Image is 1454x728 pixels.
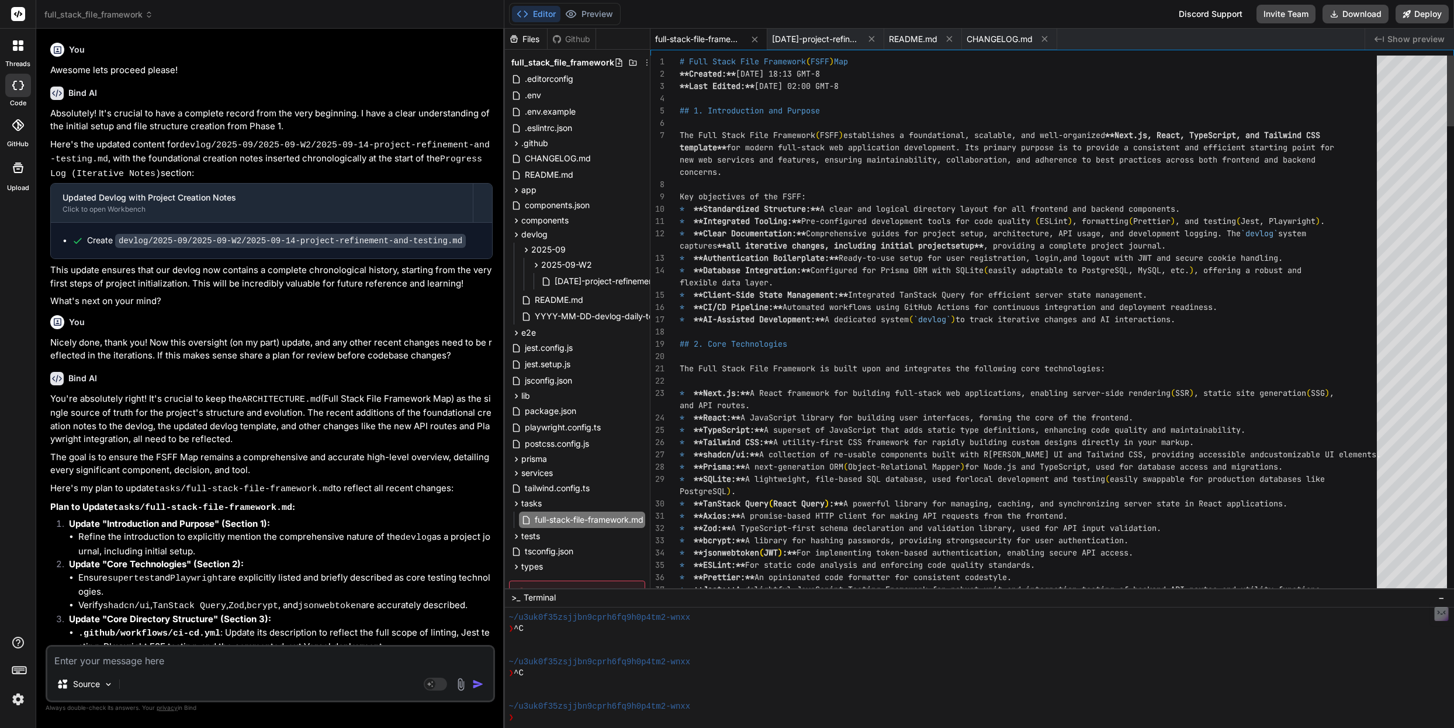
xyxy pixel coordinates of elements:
span: ) [825,498,829,509]
span: ility, collaboration, and adherence to best practi [913,154,1147,165]
span: A library for hashing passwords, providing strong [745,535,974,546]
span: playwright.config.ts [524,420,602,434]
span: ) [951,314,956,325]
img: settings [8,689,28,709]
span: Object-Relational Mapper [848,461,960,472]
span: nd efficient starting point for [1189,142,1334,153]
div: Discord Support [1172,5,1249,23]
div: 8 [650,178,664,191]
span: for modern full-stack web application development [726,142,956,153]
div: 23 [650,387,664,399]
span: and logout with JWT and secure cookie handling. [1063,253,1283,263]
span: [DATE] 02:00 GMT-8 [754,81,839,91]
span: README.md [889,33,937,45]
span: .editorconfig [524,72,574,86]
span: A delightful JavaScript Testing Framework for rob [736,584,965,595]
span: jsconfig.json [524,374,573,388]
p: You're absolutely right! It's crucial to keep the (Full Stack File Framework Map) as the single s... [50,392,493,446]
span: ( [1035,216,1040,226]
div: 35 [650,559,664,571]
p: Nicely done, thank you! Now this oversight (on my part) update, and any other recent changes need... [50,336,493,363]
code: TanStack Query [153,601,226,611]
span: , formatting [1072,216,1128,226]
h6: Bind AI [68,87,97,99]
span: Map [834,56,848,67]
button: Editor [512,6,560,22]
span: to track iterative changes and AI interactions. [956,314,1175,325]
div: 6 [650,117,664,129]
span: full_stack_file_framework [511,57,614,68]
span: ( [768,498,773,509]
span: . [731,486,736,496]
span: ity. [1227,425,1245,435]
span: A dedicated system [825,314,909,325]
img: attachment [454,678,468,691]
p: Source [73,678,100,690]
span: ❯ [509,623,514,634]
div: 32 [650,522,664,534]
code: .github/workflows/ci-cd.yml [78,629,220,639]
span: Prettier [1133,216,1171,226]
span: A TypeScript-first schema declaration and validat [731,523,960,533]
div: 17 [650,313,664,326]
div: Click to open Workbench [63,205,461,214]
span: Ready-to-use setup for user registration, login, [839,253,1063,263]
span: ess and migrations. [1194,461,1283,472]
span: ure, API usage, and development logging. The [1035,228,1241,239]
span: ~/u3uk0f35zsjjbn9cprh6fq9h0p4tm2-wnxx [509,612,691,623]
div: 7 [650,129,664,142]
p: The goal is to ensure the FSFF Map remains a comprehensive and accurate high-level overview, deta... [50,451,493,477]
div: 1 [650,56,664,68]
span: Key objectives of the FSFF: [680,191,806,202]
label: code [10,98,26,108]
span: **Next.js, React, TypeScript, and Tailwind CSS [1105,130,1320,140]
span: ) [1189,388,1194,398]
span: for Node.js and TypeScript, used for database acc [965,461,1194,472]
h6: Bind AI [68,372,97,384]
span: YYYY-MM-DD-devlog-daily-template.md [534,309,695,323]
span: flexible data layer. [680,277,773,288]
span: Terminal [524,592,556,603]
div: 26 [650,436,664,448]
span: Install dependencies [517,586,638,598]
span: **TanStack Query [694,498,768,509]
span: ^C [514,668,524,679]
div: Updated Devlog with Project Creation Notes [63,192,461,203]
p: Awesome lets proceed please! [50,64,493,77]
span: , forming the core of the frontend. [970,412,1133,423]
span: prisma [521,453,547,465]
code: tasks/full-stack-file-framework.md [113,503,292,513]
span: security for user authentication. [974,535,1128,546]
span: A lightweight, file-based SQL database, used for [745,474,970,484]
span: ate management. [1077,289,1147,300]
span: ( [1236,216,1241,226]
span: For implementing token-based authentication, enab [797,547,1026,558]
span: >_ [511,592,520,603]
span: ( [1105,474,1110,484]
span: tailwind.config.ts [524,481,591,495]
code: devlog [400,533,432,543]
span: **Integrated Tooling:** [694,216,801,226]
span: An opinionated code formatter for consistent code [754,572,984,582]
div: Files [504,33,547,45]
span: tend and backend components. [1049,203,1180,214]
span: lib [521,390,530,402]
span: A clear and logical directory layout for all fron [820,203,1049,214]
code: ARCHITECTURE.md [242,395,321,405]
strong: Update "Core Technologies" (Section 2): [69,558,244,570]
span: SSG [1311,388,1325,398]
span: tasks [521,498,542,509]
span: ) [1315,216,1320,226]
span: ganized [1072,130,1105,140]
strong: Update "Core Directory Structure" (Section 3): [69,613,271,625]
div: 25 [650,424,664,436]
span: ( [815,130,820,140]
span: chronizing server state in React applications. [1072,498,1287,509]
span: [PERSON_NAME] UI and Tailwind CSS, providing accessible and [988,449,1264,460]
div: 16 [650,301,664,313]
span: local development and testing [970,474,1105,484]
span: CHANGELOG.md [524,151,592,165]
span: full-stack-file-framework.md [534,513,645,527]
code: Progress Log (Iterative Notes) [50,154,487,179]
span: app [521,184,536,196]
